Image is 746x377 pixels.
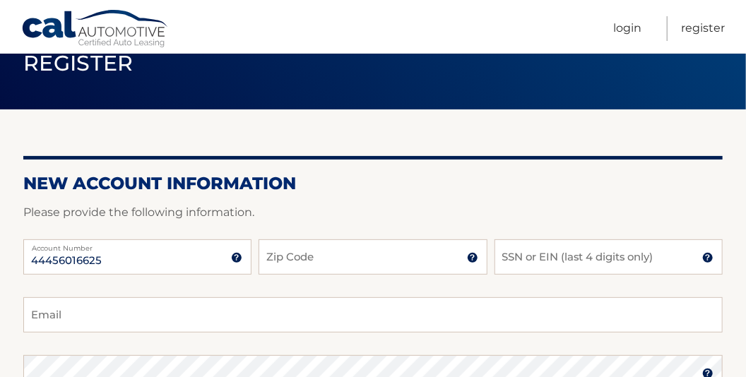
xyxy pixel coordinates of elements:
[23,297,723,333] input: Email
[23,239,251,275] input: Account Number
[259,239,487,275] input: Zip Code
[23,50,134,76] span: Register
[467,252,478,263] img: tooltip.svg
[495,239,723,275] input: SSN or EIN (last 4 digits only)
[231,252,242,263] img: tooltip.svg
[23,173,723,194] h2: New Account Information
[21,9,170,50] a: Cal Automotive
[681,16,725,41] a: Register
[23,239,251,251] label: Account Number
[613,16,641,41] a: Login
[702,252,714,263] img: tooltip.svg
[23,203,723,222] p: Please provide the following information.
